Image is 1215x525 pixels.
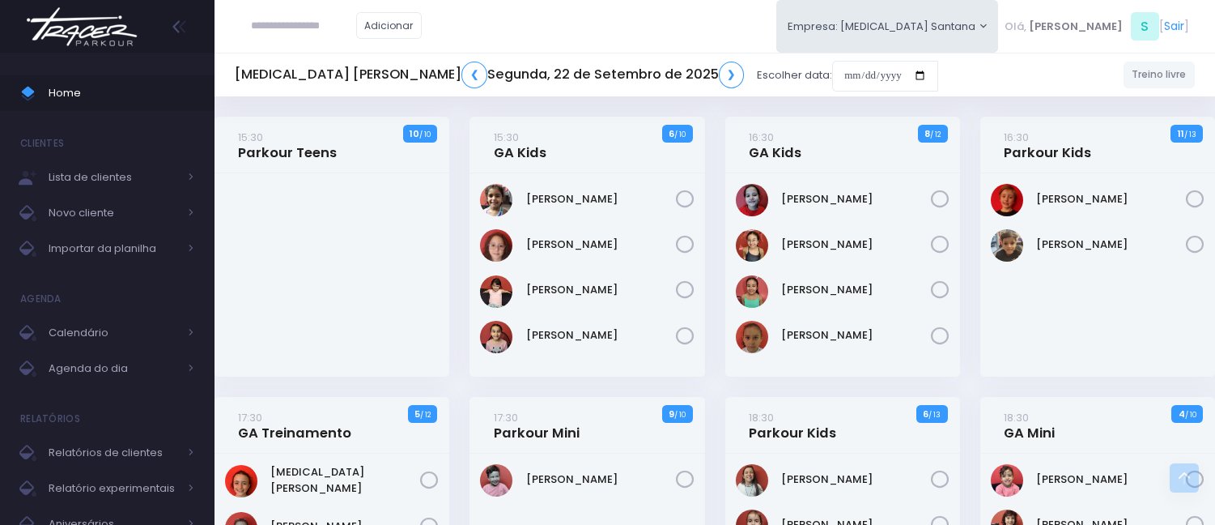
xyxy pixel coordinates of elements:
small: / 10 [1185,410,1196,420]
strong: 9 [669,408,674,420]
a: 16:30Parkour Kids [1004,129,1091,161]
a: ❮ [461,62,487,88]
a: 15:30Parkour Teens [238,129,337,161]
strong: 8 [924,127,930,140]
span: Importar da planilha [49,238,178,259]
span: Lista de clientes [49,167,178,188]
small: 16:30 [1004,130,1029,145]
img: Gabriela Jordão Izumida [736,184,768,216]
span: Relatórios de clientes [49,442,178,463]
small: / 10 [674,130,686,139]
span: Olá, [1005,19,1026,35]
a: [PERSON_NAME] [781,282,931,298]
strong: 6 [923,408,928,420]
img: Alice Rovea Sousa [736,464,768,497]
img: Alice Bento jaber [991,464,1023,497]
a: [PERSON_NAME] [781,191,931,207]
a: 18:30GA Mini [1004,409,1055,442]
a: [PERSON_NAME] [526,327,676,344]
small: 18:30 [749,410,774,425]
a: [PERSON_NAME] [526,237,676,253]
a: ❯ [719,62,745,88]
a: 16:30GA Kids [749,129,801,161]
img: Artur Vernaglia Bagatin [991,184,1023,216]
h4: Clientes [20,127,64,160]
img: Isabella Yamaguchi [736,229,768,262]
img: Chiara Marques Fantin [480,184,512,216]
img: Dante Custodio Vizzotto [480,464,512,497]
a: [PERSON_NAME] [1036,191,1186,207]
a: 15:30GA Kids [494,129,546,161]
span: Novo cliente [49,203,178,224]
a: [PERSON_NAME] [526,282,676,298]
a: [PERSON_NAME] [781,472,931,488]
small: / 12 [420,410,431,420]
small: / 10 [674,410,686,420]
a: [PERSON_NAME] [526,191,676,207]
small: 18:30 [1004,410,1029,425]
span: Agenda do dia [49,358,178,379]
small: 17:30 [238,410,262,425]
strong: 4 [1179,408,1185,420]
a: [PERSON_NAME] [1036,237,1186,253]
div: [ ] [998,8,1195,45]
h4: Agenda [20,283,62,315]
small: / 12 [930,130,941,139]
a: [PERSON_NAME] [526,472,676,488]
a: [PERSON_NAME] [781,237,931,253]
img: Niara Belisário Cruz [480,321,512,353]
img: Pedro Henrique Negrão Tateishi [991,229,1023,262]
small: / 13 [1184,130,1196,139]
div: Escolher data: [235,57,938,94]
a: 17:30GA Treinamento [238,409,351,442]
small: 16:30 [749,130,774,145]
span: Home [49,83,194,104]
strong: 6 [669,127,674,140]
h4: Relatórios [20,403,80,435]
small: / 13 [928,410,941,420]
a: [PERSON_NAME] [1036,472,1186,488]
small: / 10 [419,130,431,139]
strong: 10 [410,127,419,140]
a: [MEDICAL_DATA][PERSON_NAME] [270,464,420,496]
a: 17:30Parkour Mini [494,409,580,442]
a: Adicionar [356,12,423,39]
a: Sair [1164,18,1184,35]
a: [PERSON_NAME] [781,327,931,344]
strong: 5 [414,408,420,420]
a: Treino livre [1124,62,1196,88]
img: Larissa Yamaguchi [736,275,768,308]
span: S [1131,12,1159,41]
img: Manuella Velloso Beio [480,275,512,308]
span: Calendário [49,322,178,344]
span: [PERSON_NAME] [1029,19,1123,35]
img: Rafaela tiosso zago [736,321,768,353]
a: 18:30Parkour Kids [749,409,836,442]
small: 15:30 [238,130,263,145]
span: Relatório experimentais [49,478,178,499]
small: 17:30 [494,410,518,425]
h5: [MEDICAL_DATA] [PERSON_NAME] Segunda, 22 de Setembro de 2025 [235,62,744,88]
img: Allegra Montanari Ferreira [225,465,257,497]
strong: 11 [1178,127,1184,140]
small: 15:30 [494,130,519,145]
img: Manuella Brandão oliveira [480,229,512,262]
